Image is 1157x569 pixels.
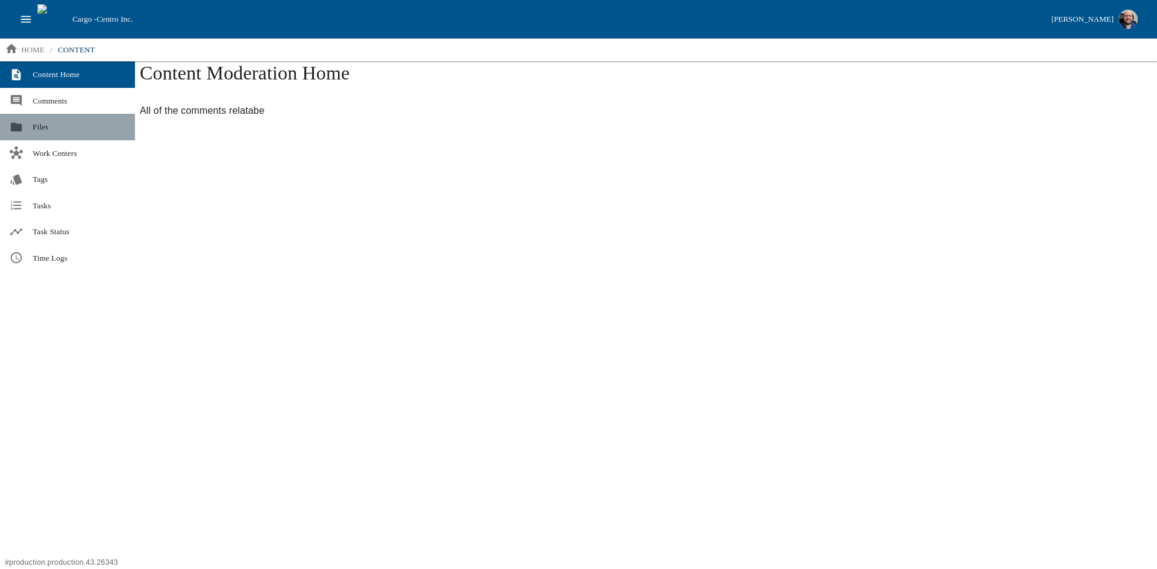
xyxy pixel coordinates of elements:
img: Profile image [1118,10,1138,29]
span: Tags [33,173,125,185]
span: Files [33,121,125,133]
h1: Content Moderation Home [140,61,1152,94]
div: [PERSON_NAME] [1052,13,1114,26]
span: Task Status [33,226,125,238]
span: Centro Inc. [96,14,133,23]
button: open drawer [14,8,37,31]
p: All of the comments relatabe [140,104,1152,118]
span: Tasks [33,200,125,212]
div: Cargo - [67,13,1046,25]
span: Work Centers [33,148,125,160]
span: Time Logs [33,252,125,264]
img: cargo logo [37,4,67,34]
p: content [58,44,95,56]
p: home [21,44,45,56]
button: [PERSON_NAME] [1047,6,1143,33]
span: Comments [33,95,125,107]
a: content [53,40,100,60]
span: Content Home [33,69,125,81]
li: / [50,44,52,56]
